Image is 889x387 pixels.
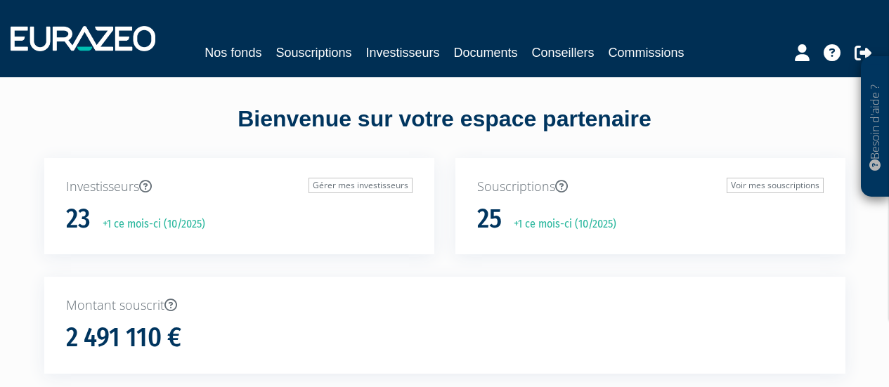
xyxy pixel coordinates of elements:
[66,178,413,196] p: Investisseurs
[867,64,883,190] p: Besoin d'aide ?
[477,204,502,234] h1: 25
[365,43,439,63] a: Investisseurs
[66,204,91,234] h1: 23
[532,43,595,63] a: Conseillers
[727,178,824,193] a: Voir mes souscriptions
[205,43,261,63] a: Nos fonds
[66,296,824,315] p: Montant souscrit
[504,216,616,232] p: +1 ce mois-ci (10/2025)
[609,43,684,63] a: Commissions
[275,43,351,63] a: Souscriptions
[477,178,824,196] p: Souscriptions
[93,216,205,232] p: +1 ce mois-ci (10/2025)
[66,323,181,353] h1: 2 491 110 €
[454,43,518,63] a: Documents
[11,26,155,51] img: 1732889491-logotype_eurazeo_blanc_rvb.png
[34,103,856,158] div: Bienvenue sur votre espace partenaire
[309,178,413,193] a: Gérer mes investisseurs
